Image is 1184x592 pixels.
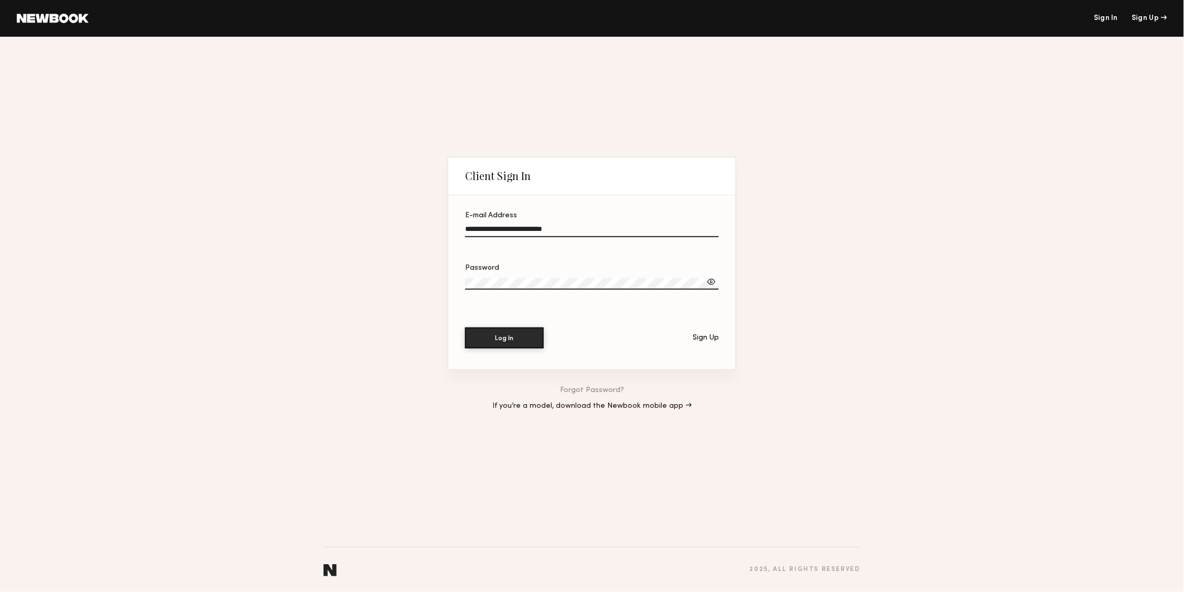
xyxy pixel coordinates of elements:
div: Password [465,265,719,272]
input: E-mail Address [465,225,719,237]
div: Sign Up [693,334,719,342]
div: Client Sign In [465,170,531,182]
a: If you’re a model, download the Newbook mobile app → [492,403,692,410]
div: Sign Up [1132,15,1167,22]
div: E-mail Address [465,212,719,219]
input: Password [465,278,719,290]
a: Forgot Password? [560,387,624,394]
div: 2025 , all rights reserved [750,566,860,573]
a: Sign In [1094,15,1118,22]
button: Log In [465,327,544,348]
